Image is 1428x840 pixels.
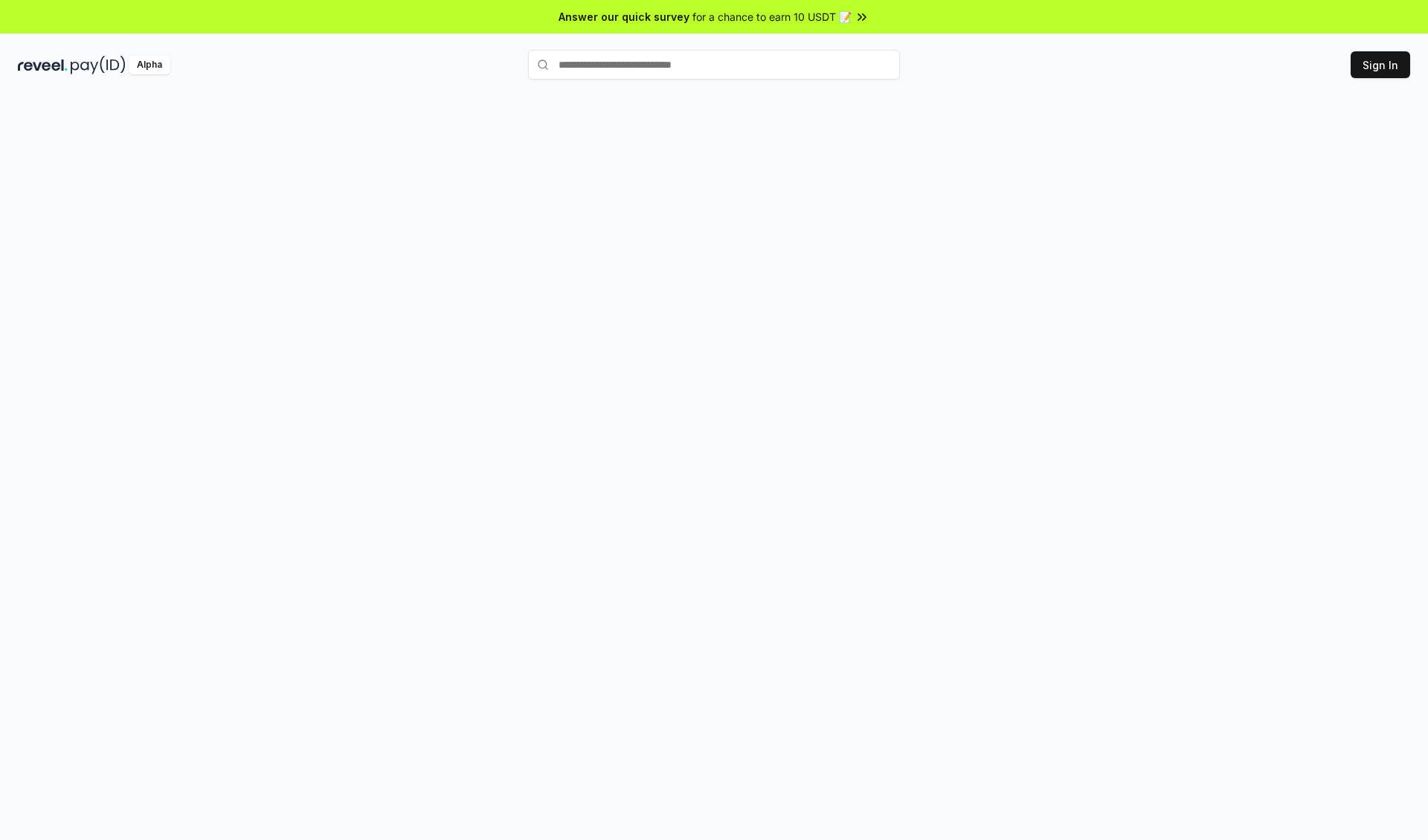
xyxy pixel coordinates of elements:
button: Sign In [1351,51,1410,78]
img: pay_id [71,56,126,74]
span: for a chance to earn 10 USDT 📝 [692,9,852,25]
div: Alpha [129,56,170,74]
img: reveel_dark [18,56,68,74]
span: Answer our quick survey [559,9,689,25]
